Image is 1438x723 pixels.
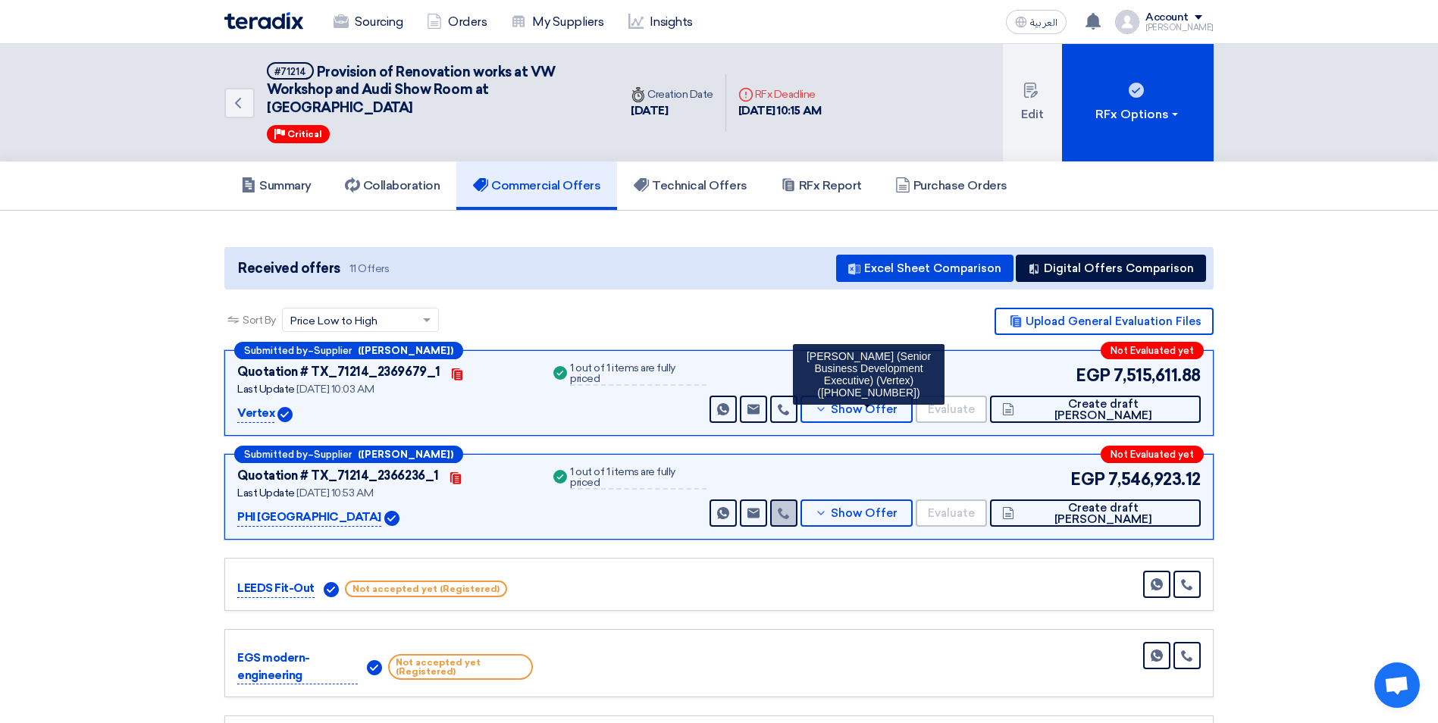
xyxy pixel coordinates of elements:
button: العربية [1006,10,1067,34]
span: العربية [1030,17,1057,28]
div: Quotation # TX_71214_2369679_1 [237,363,440,381]
button: Show Offer [800,499,913,527]
img: Verified Account [324,582,339,597]
div: – [234,446,463,463]
h5: Commercial Offers [473,178,600,193]
span: EGP [1070,467,1105,492]
p: LEEDS Fit-Out [237,580,315,598]
button: Edit [1003,44,1062,161]
p: PHI [GEOGRAPHIC_DATA] [237,509,381,527]
button: Upload General Evaluation Files [995,308,1214,335]
img: profile_test.png [1115,10,1139,34]
span: [DATE] 10:03 AM [296,383,374,396]
div: [DATE] [631,102,713,120]
span: Evaluate [928,508,975,519]
h5: Purchase Orders [895,178,1007,193]
span: 7,515,611.88 [1114,363,1201,388]
span: Create draft [PERSON_NAME] [1018,399,1189,421]
h5: Summary [241,178,312,193]
img: Verified Account [277,407,293,422]
span: Submitted by [244,346,308,355]
a: Technical Offers [617,161,763,210]
a: RFx Report [764,161,879,210]
div: Quotation # TX_71214_2366236_1 [237,467,439,485]
button: Create draft [PERSON_NAME] [990,396,1201,423]
span: Sort By [243,312,276,328]
span: Received offers [238,258,340,279]
a: Commercial Offers [456,161,617,210]
span: EGP [1076,363,1111,388]
button: Show Offer [800,396,913,423]
span: Show Offer [831,508,898,519]
span: Supplier [314,449,352,459]
a: My Suppliers [499,5,616,39]
div: RFx Options [1095,105,1181,124]
button: Excel Sheet Comparison [836,255,1013,282]
div: 1 out of 1 items are fully priced [570,467,706,490]
img: Verified Account [384,511,399,526]
span: Show Offer [831,404,898,415]
div: – [234,342,463,359]
span: Not accepted yet (Registered) [345,581,507,597]
a: Sourcing [321,5,415,39]
div: Account [1145,11,1189,24]
span: Price Low to High [290,313,378,329]
span: Last Update [237,383,295,396]
img: Verified Account [367,660,382,675]
b: ([PERSON_NAME]) [358,449,453,459]
b: ([PERSON_NAME]) [358,346,453,355]
div: #71214 [274,67,306,77]
span: Critical [287,129,322,139]
a: Orders [415,5,499,39]
div: Open chat [1374,662,1420,708]
div: [PERSON_NAME] (Senior Business Development Executive) (Vertex) ([PHONE_NUMBER]) [793,344,945,405]
button: Create draft [PERSON_NAME] [990,499,1201,527]
div: 1 out of 1 items are fully priced [570,363,706,386]
button: Evaluate [916,396,987,423]
div: [PERSON_NAME] [1145,23,1214,32]
h5: Provision of Renovation works at VW Workshop and Audi Show Room at Moharam Bek [267,62,600,117]
button: Digital Offers Comparison [1016,255,1206,282]
span: Create draft [PERSON_NAME] [1018,502,1189,525]
a: Insights [616,5,705,39]
h5: Collaboration [345,178,440,193]
div: RFx Deadline [738,86,822,102]
span: Supplier [314,346,352,355]
a: Collaboration [328,161,457,210]
span: 7,546,923.12 [1108,467,1201,492]
span: Provision of Renovation works at VW Workshop and Audi Show Room at [GEOGRAPHIC_DATA] [267,64,556,116]
span: Not accepted yet (Registered) [388,654,533,680]
span: 11 Offers [349,261,390,276]
div: Creation Date [631,86,713,102]
h5: RFx Report [781,178,862,193]
a: Purchase Orders [879,161,1024,210]
img: Teradix logo [224,12,303,30]
button: Evaluate [916,499,987,527]
div: [DATE] 10:15 AM [738,102,822,120]
h5: Technical Offers [634,178,747,193]
span: Evaluate [928,404,975,415]
span: [DATE] 10:53 AM [296,487,373,499]
span: Last Update [237,487,295,499]
p: EGS modern-engineering [237,649,358,684]
button: RFx Options [1062,44,1214,161]
span: Not Evaluated yet [1111,346,1194,355]
p: Vertex [237,405,274,423]
span: Not Evaluated yet [1111,449,1194,459]
a: Summary [224,161,328,210]
span: Submitted by [244,449,308,459]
